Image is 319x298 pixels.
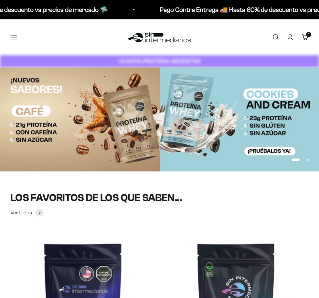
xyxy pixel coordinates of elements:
[10,209,32,217] span: Ver todos
[10,209,44,217] a: Ver todos
[10,192,182,203] split-lines: LOS FAVORITOS DE LOS QUE SABEN...
[119,58,200,65] strong: CUANTA PROTEÍNA NECESITAS
[308,33,309,36] span: 1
